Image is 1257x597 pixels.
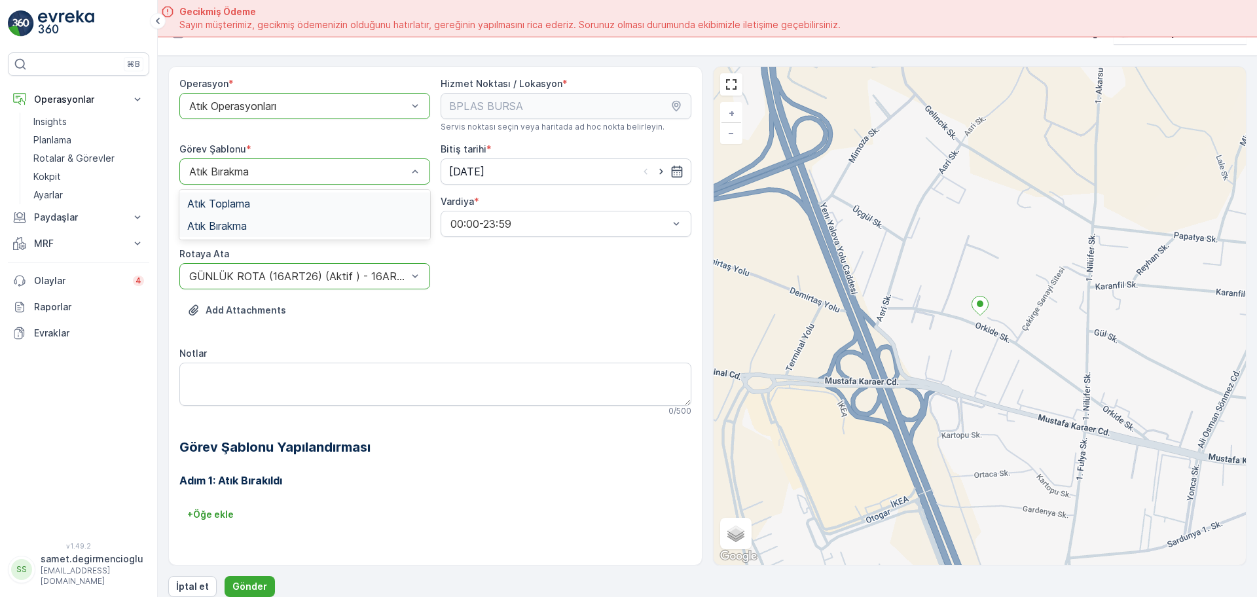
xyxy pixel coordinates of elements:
[33,170,61,183] p: Kokpit
[8,320,149,346] a: Evraklar
[8,230,149,257] button: MRF
[34,274,125,287] p: Olaylar
[179,143,246,154] label: Görev Şablonu
[28,149,149,168] a: Rotalar & Görevler
[11,559,32,580] div: SS
[232,580,267,593] p: Gönder
[717,548,760,565] img: Google
[41,566,143,587] p: [EMAIL_ADDRESS][DOMAIN_NAME]
[179,437,691,457] h2: Görev Şablonu Yapılandırması
[179,504,242,525] button: +Öğe ekle
[668,406,691,416] p: 0 / 500
[728,127,735,138] span: −
[8,552,149,587] button: SSsamet.degirmencioglu[EMAIL_ADDRESS][DOMAIN_NAME]
[721,75,741,94] a: View Fullscreen
[8,204,149,230] button: Paydaşlar
[187,198,250,209] span: Atık Toplama
[206,304,286,317] p: Add Attachments
[441,143,486,154] label: Bitiş tarihi
[41,552,143,566] p: samet.degirmencioglu
[33,189,63,202] p: Ayarlar
[8,86,149,113] button: Operasyonlar
[179,248,229,259] label: Rotaya Ata
[729,107,735,118] span: +
[38,10,94,37] img: logo_light-DOdMpM7g.png
[28,168,149,186] a: Kokpit
[441,93,691,119] input: BPLAS BURSA
[33,152,115,165] p: Rotalar & Görevler
[8,542,149,550] span: v 1.49.2
[187,220,247,232] span: Atık Bırakma
[136,276,141,286] p: 4
[8,10,34,37] img: logo
[721,519,750,548] a: Layers
[34,327,144,340] p: Evraklar
[28,186,149,204] a: Ayarlar
[225,576,275,597] button: Gönder
[721,123,741,143] a: Uzaklaştır
[28,113,149,131] a: Insights
[721,103,741,123] a: Yakınlaştır
[179,300,294,321] button: Dosya Yükle
[179,18,841,31] span: Sayın müşterimiz, gecikmiş ödemenizin olduğunu hatırlatır, gereğinin yapılmasını rica ederiz. Sor...
[179,78,228,89] label: Operasyon
[34,237,123,250] p: MRF
[8,268,149,294] a: Olaylar4
[179,348,207,359] label: Notlar
[441,78,562,89] label: Hizmet Noktası / Lokasyon
[179,5,841,18] span: Gecikmiş Ödeme
[176,580,209,593] p: İptal et
[28,131,149,149] a: Planlama
[127,59,140,69] p: ⌘B
[33,115,67,128] p: Insights
[441,122,665,132] span: Servis noktası seçin veya haritada ad hoc nokta belirleyin.
[187,508,234,521] p: + Öğe ekle
[168,576,217,597] button: İptal et
[33,134,71,147] p: Planlama
[179,473,691,488] h3: Adım 1: Atık Bırakıldı
[441,158,691,185] input: dd/mm/yyyy
[34,211,123,224] p: Paydaşlar
[34,300,144,314] p: Raporlar
[717,548,760,565] a: Bu bölgeyi Google Haritalar'da açın (yeni pencerede açılır)
[8,294,149,320] a: Raporlar
[441,196,474,207] label: Vardiya
[34,93,123,106] p: Operasyonlar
